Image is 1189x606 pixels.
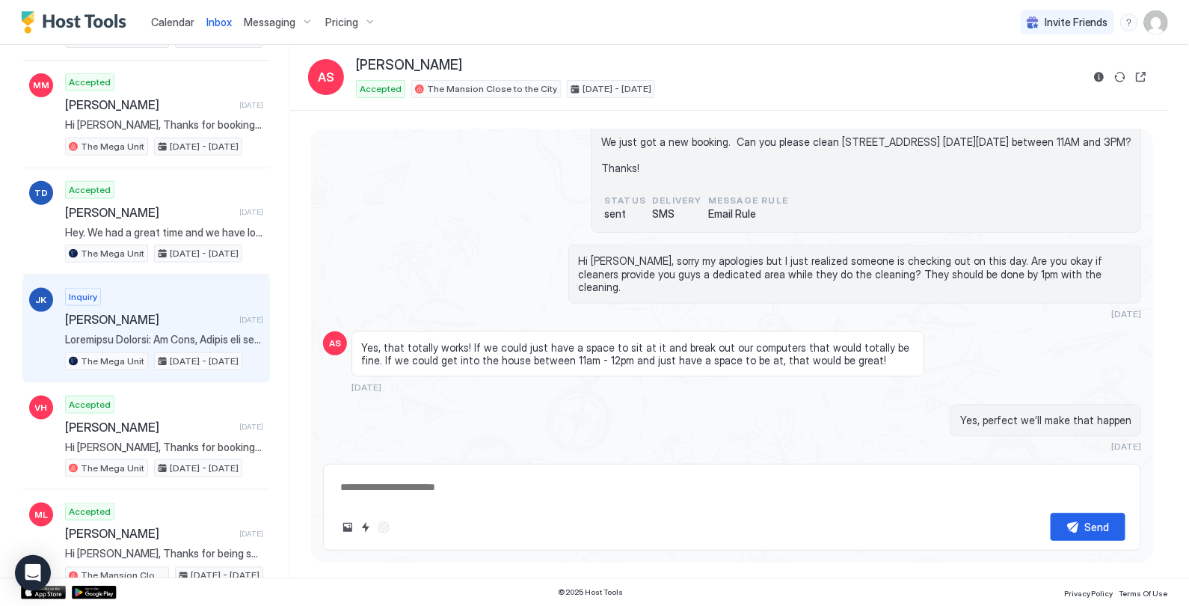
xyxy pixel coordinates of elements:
[1045,16,1108,29] span: Invite Friends
[1051,513,1125,541] button: Send
[239,315,263,325] span: [DATE]
[578,254,1131,294] span: Hi [PERSON_NAME], sorry my apologies but I just realized someone is checking out on this day. Are...
[239,530,263,539] span: [DATE]
[81,247,144,260] span: The Mega Unit
[361,341,915,367] span: Yes, that totally works! If we could just have a space to sit at it and break out our computers t...
[65,420,233,435] span: [PERSON_NAME]
[1111,68,1129,86] button: Sync reservation
[239,100,263,110] span: [DATE]
[558,587,623,597] span: © 2025 Host Tools
[69,183,111,197] span: Accepted
[206,14,232,30] a: Inbox
[65,226,263,239] span: Hey. We had a great time and we have locked everything and turned everything off and locked the d...
[357,518,375,536] button: Quick reply
[652,194,702,207] span: Delivery
[1132,68,1150,86] button: Open reservation
[69,76,111,89] span: Accepted
[170,247,239,260] span: [DATE] - [DATE]
[960,414,1131,428] span: Yes, perfect we’ll make that happen
[81,462,144,475] span: The Mega Unit
[206,16,232,28] span: Inbox
[360,82,402,96] span: Accepted
[1144,10,1168,34] div: User profile
[325,16,358,29] span: Pricing
[21,11,133,34] a: Host Tools Logo
[1120,13,1138,31] div: menu
[65,548,263,561] span: Hi [PERSON_NAME], Thanks for being such a great guest and leaving the place so clean. We left you...
[34,508,48,521] span: ML
[81,140,144,153] span: The Mega Unit
[1064,584,1113,600] a: Privacy Policy
[35,401,48,414] span: VH
[15,555,51,591] div: Open Intercom Messenger
[65,118,263,132] span: Hi [PERSON_NAME], Thanks for booking our place. I'll send you more details including check-in ins...
[351,382,381,393] span: [DATE]
[170,140,239,153] span: [DATE] - [DATE]
[1111,308,1141,319] span: [DATE]
[1111,441,1141,453] span: [DATE]
[1119,584,1168,600] a: Terms Of Use
[652,207,702,221] span: SMS
[583,82,651,96] span: [DATE] - [DATE]
[36,293,47,307] span: JK
[65,333,263,346] span: Loremipsu Dolorsi: Am Cons, Adipis eli sedd eiusmod, T incidi ut lab etd magn aliq E adm veni qui...
[329,337,341,350] span: AS
[339,518,357,536] button: Upload image
[604,194,646,207] span: status
[239,207,263,217] span: [DATE]
[244,16,295,29] span: Messaging
[1090,68,1108,86] button: Reservation information
[81,569,165,583] span: The Mansion Close to the City
[1064,589,1113,598] span: Privacy Policy
[69,505,111,518] span: Accepted
[151,16,194,28] span: Calendar
[601,109,1131,175] span: Hi Cleaning Service, We just got a new booking. Can you please clean [STREET_ADDRESS] [DATE][DATE...
[170,462,239,475] span: [DATE] - [DATE]
[708,207,788,221] span: Email Rule
[191,569,259,583] span: [DATE] - [DATE]
[33,79,49,92] span: MM
[151,14,194,30] a: Calendar
[65,205,233,220] span: [PERSON_NAME]
[239,422,263,432] span: [DATE]
[1085,519,1110,535] div: Send
[427,82,557,96] span: The Mansion Close to the City
[604,207,646,221] span: sent
[65,441,263,454] span: Hi [PERSON_NAME], Thanks for booking our place. I'll send you more details including check-in ins...
[34,186,48,200] span: TD
[21,586,66,599] a: App Store
[69,398,111,411] span: Accepted
[318,68,334,86] span: AS
[65,527,233,542] span: [PERSON_NAME]
[69,290,97,304] span: Inquiry
[356,57,462,74] span: [PERSON_NAME]
[65,97,233,112] span: [PERSON_NAME]
[708,194,788,207] span: Message Rule
[1119,589,1168,598] span: Terms Of Use
[72,586,117,599] a: Google Play Store
[170,355,239,368] span: [DATE] - [DATE]
[65,312,233,327] span: [PERSON_NAME]
[81,355,144,368] span: The Mega Unit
